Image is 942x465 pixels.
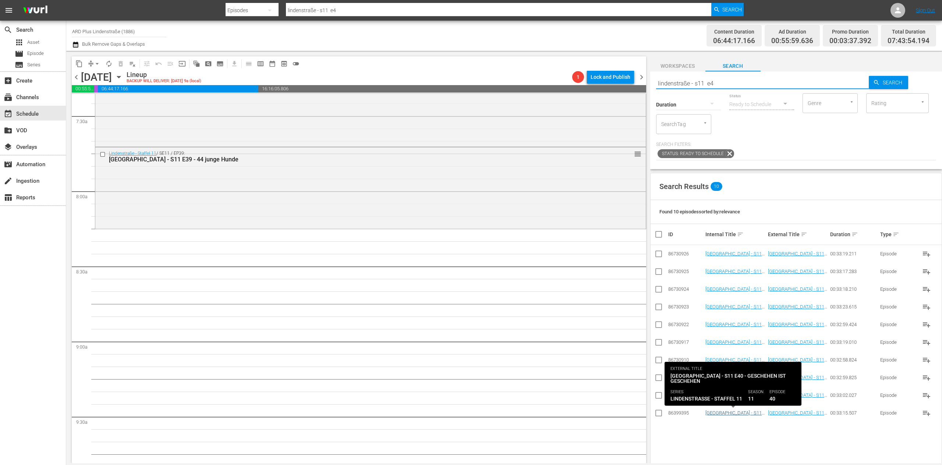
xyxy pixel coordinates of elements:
[705,410,765,427] a: [GEOGRAPHIC_DATA] - S11 E40 - Geschehen ist geschehen
[768,251,827,262] a: [GEOGRAPHIC_DATA] - S11 E49 - [GEOGRAPHIC_DATA]
[768,322,827,333] a: [GEOGRAPHIC_DATA] - S11 E45 - [GEOGRAPHIC_DATA]
[830,230,878,239] div: Duration
[711,182,722,191] span: 10
[830,286,878,292] div: 00:33:18.210
[278,58,290,70] span: View Backup
[737,231,744,238] span: sort
[668,357,704,363] div: 86730910
[240,56,255,71] span: Day Calendar View
[668,269,704,274] div: 86730925
[27,50,44,57] span: Episode
[109,151,156,156] a: Lindenstraße - Staffel 11
[4,109,13,118] span: Schedule
[880,339,916,345] div: Episode
[880,375,916,380] div: Episode
[880,304,916,310] div: Episode
[880,286,916,292] div: Episode
[801,231,807,238] span: sort
[830,410,878,416] div: 00:33:15.507
[829,37,871,45] span: 00:03:37.392
[129,60,136,67] span: playlist_remove_outlined
[15,49,24,58] span: Episode
[87,60,95,67] span: compress
[637,73,646,82] span: chevron_right
[178,60,186,67] span: input
[27,61,40,69] span: Series
[713,37,755,45] span: 06:44:17.166
[880,322,916,327] div: Episode
[918,280,935,298] button: playlist_add
[918,298,935,316] button: playlist_add
[922,356,931,364] span: playlist_add
[27,39,39,46] span: Asset
[266,58,278,70] span: Month Calendar View
[85,58,103,70] span: Remove Gaps & Overlaps
[4,93,13,102] span: Channels
[888,27,929,37] div: Total Duration
[830,251,878,256] div: 00:33:19.211
[916,7,935,13] a: Sign Out
[880,392,916,398] div: Episode
[109,156,603,163] div: [GEOGRAPHIC_DATA] - S11 E39 - 44 junge Hunde
[153,58,164,70] span: Revert to Primary Episode
[922,409,931,417] span: playlist_add
[93,60,101,67] span: arrow_drop_down
[918,245,935,263] button: playlist_add
[656,141,936,148] p: Search Filters:
[713,27,755,37] div: Content Duration
[848,98,855,105] button: Open
[668,231,704,237] div: ID
[922,391,931,400] span: playlist_add
[768,286,827,297] a: [GEOGRAPHIC_DATA] - S11 E47 - [GEOGRAPHIC_DATA]
[73,58,85,70] span: Copy Lineup
[109,151,603,163] div: / SE11 / EP39:
[830,375,878,380] div: 00:32:59.825
[18,2,53,19] img: ans4CAIJ8jUAAAAAAAAAAAAAAAAAAAAAAAAgQb4GAAAAAAAAAAAAAAAAAAAAAAAAJMjXAAAAAAAAAAAAAAAAAAAAAAAAgAT5G...
[587,70,634,84] button: Lock and Publish
[15,38,24,47] span: Asset
[729,94,794,115] div: Ready to Schedule
[4,76,13,85] span: Create
[830,304,878,310] div: 00:33:23.615
[98,85,258,92] span: 06:44:17.166
[668,375,704,380] div: 86730906
[918,333,935,351] button: playlist_add
[164,58,176,70] span: Fill episodes with ad slates
[711,3,744,16] button: Search
[705,304,765,315] a: [GEOGRAPHIC_DATA] - S11 E46 - Geschichte
[659,182,709,191] span: Search Results
[705,286,765,297] a: [GEOGRAPHIC_DATA] - S11 E47 - [GEOGRAPHIC_DATA]
[830,322,878,327] div: 00:32:59.424
[94,85,98,92] span: 00:03:37.392
[705,62,761,71] span: Search
[668,304,704,310] div: 86730923
[4,25,13,34] span: Search
[257,60,264,67] span: calendar_view_week_outlined
[768,339,827,350] a: [GEOGRAPHIC_DATA] - S11 E44 - Liebe?
[668,322,704,327] div: 86730922
[75,60,83,67] span: content_copy
[705,339,765,350] a: [GEOGRAPHIC_DATA] - S11 E44 - Liebe?
[659,209,740,214] span: Found 10 episodes sorted by: relevance
[922,285,931,294] span: playlist_add
[216,60,224,67] span: subtitles_outlined
[258,85,646,92] span: 16:16:05.806
[72,73,81,82] span: chevron_left
[771,37,813,45] span: 00:55:59.636
[705,392,765,403] a: [GEOGRAPHIC_DATA] - S11 E41 - Der Papagei
[705,375,765,386] a: [GEOGRAPHIC_DATA] - S11 E42 - [GEOGRAPHIC_DATA]
[922,303,931,311] span: playlist_add
[918,263,935,280] button: playlist_add
[127,79,201,84] div: BACKUP WILL DELIVER: [DATE] 9a (local)
[705,251,765,262] a: [GEOGRAPHIC_DATA] - S11 E49 - [GEOGRAPHIC_DATA]
[880,269,916,274] div: Episode
[15,60,24,69] span: Series
[851,231,858,238] span: sort
[768,375,827,386] a: [GEOGRAPHIC_DATA] - S11 E42 - [GEOGRAPHIC_DATA]
[829,27,871,37] div: Promo Duration
[880,230,916,239] div: Type
[668,251,704,256] div: 86730926
[668,286,704,292] div: 86730924
[4,126,13,135] span: VOD
[918,387,935,404] button: playlist_add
